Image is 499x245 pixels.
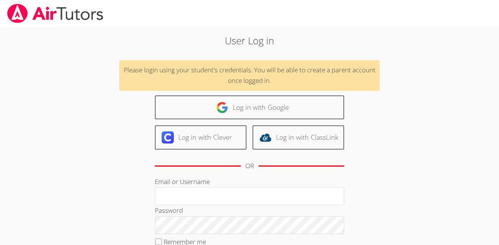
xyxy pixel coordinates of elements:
[162,131,174,144] img: clever-logo-6eab21bc6e7a338710f1a6ff85c0baf02591cd810cc4098c63d3a4b26e2feb20.svg
[259,131,271,144] img: classlink-logo-d6bb404cc1216ec64c9a2012d9dc4662098be43eaf13dc465df04b49fa7ab582.svg
[155,125,246,149] a: Log in with Clever
[155,206,183,215] label: Password
[119,60,380,91] div: Please login using your student's credentials. You will be able to create a parent account once l...
[216,101,228,114] img: google-logo-50288ca7cdecda66e5e0955fdab243c47b7ad437acaf1139b6f446037453330a.svg
[245,161,254,172] div: OR
[6,4,104,23] img: airtutors_banner-c4298cdbf04f3fff15de1276eac7730deb9818008684d7c2e4769d2f7ddbe033.png
[253,125,344,149] a: Log in with ClassLink
[155,177,210,186] label: Email or Username
[155,95,344,119] a: Log in with Google
[115,33,384,48] h2: User Log in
